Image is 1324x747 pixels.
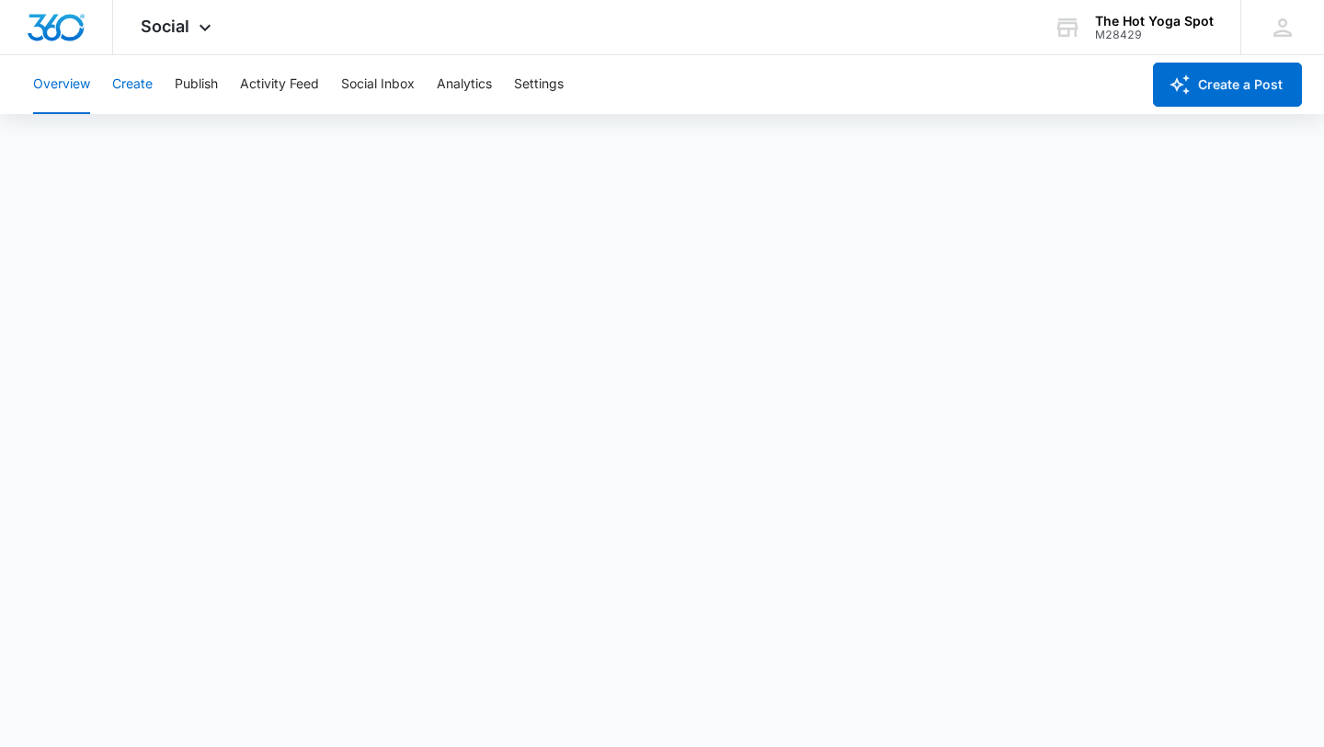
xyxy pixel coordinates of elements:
button: Social Inbox [341,55,415,114]
div: account id [1095,29,1214,41]
button: Publish [175,55,218,114]
button: Create a Post [1153,63,1302,107]
span: Social [141,17,189,36]
button: Analytics [437,55,492,114]
button: Activity Feed [240,55,319,114]
button: Create [112,55,153,114]
button: Settings [514,55,564,114]
div: account name [1095,14,1214,29]
button: Overview [33,55,90,114]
